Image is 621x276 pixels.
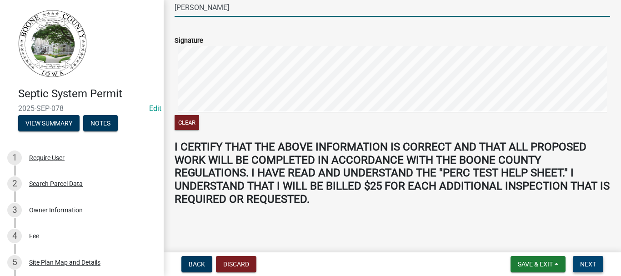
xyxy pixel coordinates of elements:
button: View Summary [18,115,80,131]
button: Clear [175,115,199,130]
button: Next [573,256,603,272]
div: 2 [7,176,22,191]
span: Save & Exit [518,261,553,268]
button: Discard [216,256,256,272]
button: Notes [83,115,118,131]
img: Boone County, Iowa [18,10,87,78]
div: Owner Information [29,207,83,213]
wm-modal-confirm: Edit Application Number [149,104,161,113]
button: Save & Exit [511,256,566,272]
div: Site Plan Map and Details [29,259,100,266]
div: 5 [7,255,22,270]
span: Back [189,261,205,268]
div: Require User [29,155,65,161]
label: Signature [175,38,203,44]
wm-modal-confirm: Notes [83,120,118,127]
span: 2025-SEP-078 [18,104,145,113]
strong: I CERTIFY THAT THE ABOVE INFORMATION IS CORRECT AND THAT ALL PROPOSED WORK WILL BE COMPLETED IN A... [175,141,610,206]
span: Next [580,261,596,268]
a: Edit [149,104,161,113]
button: Back [181,256,212,272]
div: 1 [7,151,22,165]
div: Search Parcel Data [29,181,83,187]
div: 4 [7,229,22,243]
h4: Septic System Permit [18,87,156,100]
div: Fee [29,233,39,239]
wm-modal-confirm: Summary [18,120,80,127]
div: 3 [7,203,22,217]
